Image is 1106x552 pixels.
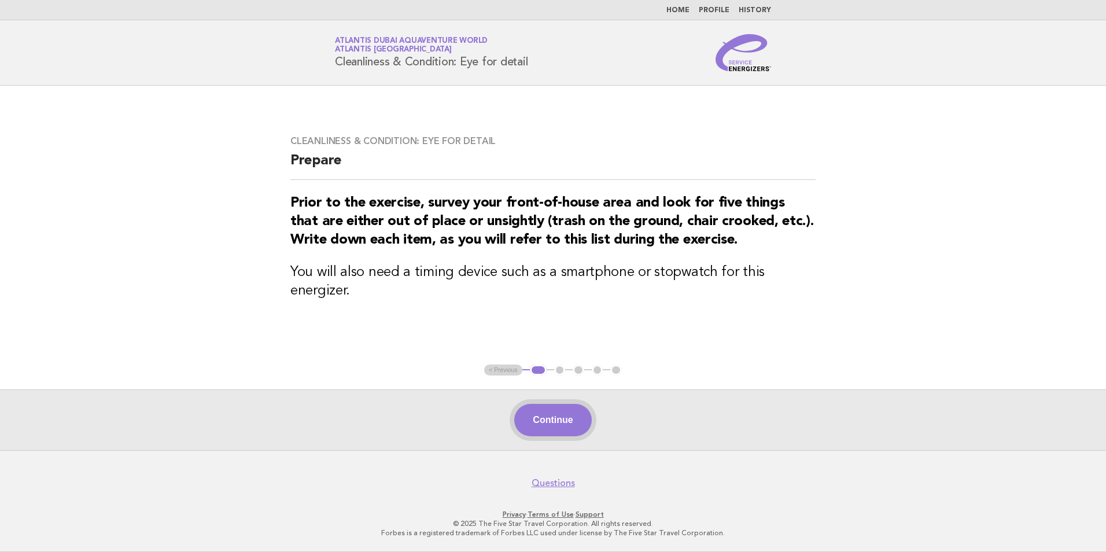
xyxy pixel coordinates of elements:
strong: Prior to the exercise, survey your front-of-house area and look for five things that are either o... [290,196,814,247]
a: Questions [532,477,575,489]
button: 1 [530,365,547,376]
a: Privacy [503,510,526,518]
h3: Cleanliness & Condition: Eye for detail [290,135,816,147]
a: Atlantis Dubai Aquaventure WorldAtlantis [GEOGRAPHIC_DATA] [335,37,488,53]
a: Profile [699,7,729,14]
a: Support [576,510,604,518]
a: History [739,7,771,14]
p: · · [199,510,907,519]
a: Terms of Use [528,510,574,518]
img: Service Energizers [716,34,771,71]
h2: Prepare [290,152,816,180]
p: Forbes is a registered trademark of Forbes LLC used under license by The Five Star Travel Corpora... [199,528,907,538]
h3: You will also need a timing device such as a smartphone or stopwatch for this energizer. [290,263,816,300]
button: Continue [514,404,591,436]
p: © 2025 The Five Star Travel Corporation. All rights reserved. [199,519,907,528]
h1: Cleanliness & Condition: Eye for detail [335,38,528,68]
span: Atlantis [GEOGRAPHIC_DATA] [335,46,452,54]
a: Home [666,7,690,14]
